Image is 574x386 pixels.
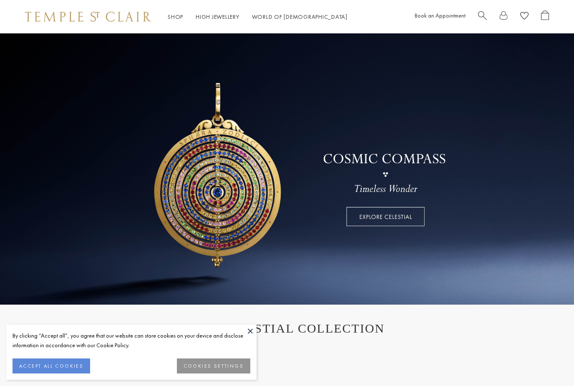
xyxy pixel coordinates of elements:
button: ACCEPT ALL COOKIES [13,358,90,373]
h1: THE CELESTIAL COLLECTION [33,321,541,336]
img: Temple St. Clair [25,12,151,22]
iframe: Gorgias live chat messenger [532,347,566,378]
div: By clicking “Accept all”, you agree that our website can store cookies on your device and disclos... [13,331,250,350]
a: Open Shopping Bag [541,10,549,23]
a: High JewelleryHigh Jewellery [196,13,239,20]
a: World of [DEMOGRAPHIC_DATA]World of [DEMOGRAPHIC_DATA] [252,13,347,20]
a: ShopShop [168,13,183,20]
a: Search [478,10,487,23]
a: Book an Appointment [415,12,466,19]
button: COOKIES SETTINGS [177,358,250,373]
nav: Main navigation [168,12,347,22]
a: View Wishlist [520,10,529,23]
